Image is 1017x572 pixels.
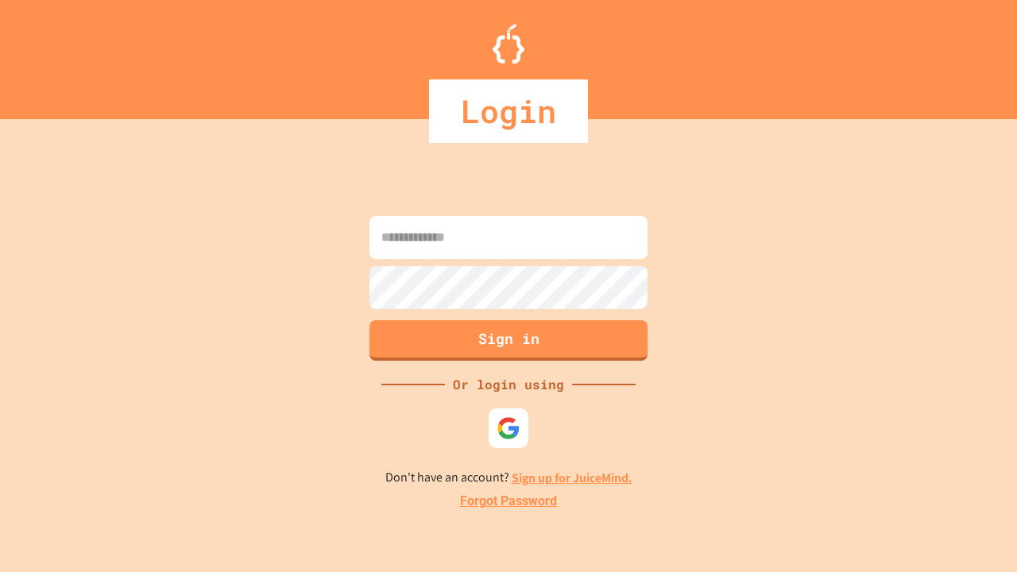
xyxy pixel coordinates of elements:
[445,375,572,394] div: Or login using
[885,439,1001,507] iframe: chat widget
[460,492,557,511] a: Forgot Password
[512,470,632,486] a: Sign up for JuiceMind.
[493,24,524,64] img: Logo.svg
[385,468,632,488] p: Don't have an account?
[429,79,588,143] div: Login
[497,416,520,440] img: google-icon.svg
[950,508,1001,556] iframe: chat widget
[369,320,648,361] button: Sign in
